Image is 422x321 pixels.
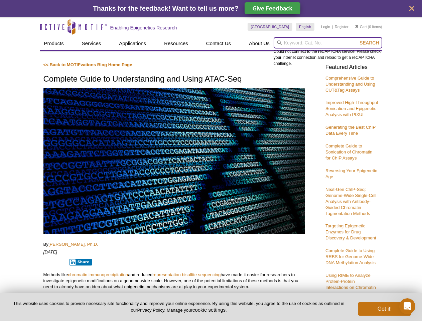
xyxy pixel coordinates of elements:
[325,248,376,265] a: Complete Guide to Using RRBS for Genome-Wide DNA Methylation Analysis
[137,308,164,313] a: Privacy Policy
[408,4,416,13] button: close
[321,24,330,29] a: Login
[43,249,57,254] em: [DATE]
[43,62,132,67] a: << Back to MOTIFvations Blog Home Page
[325,223,376,240] a: Targeting Epigenetic Enzymes for Drug Discovery & Development
[245,37,274,50] a: About Us
[43,272,305,290] p: Methods like and reduced have made it easier for researchers to investigate epigenetic modificati...
[325,100,378,117] a: Improved High-Throughput Sonication and Epigenetic Analysis with PIXUL
[78,37,105,50] a: Services
[48,242,98,247] a: [PERSON_NAME], Ph.D.
[358,302,411,316] button: Got it!
[325,168,377,179] a: Reversing Your Epigenetic Age
[355,24,367,29] a: Cart
[325,273,376,290] a: Using RIME to Analyze Protein-Protein Interactions on Chromatin
[192,307,226,313] button: cookie settings
[11,301,347,313] p: This website uses cookies to provide necessary site functionality and improve your online experie...
[332,23,333,31] li: |
[110,25,177,31] h2: Enabling Epigenetics Research
[93,5,239,12] span: Thanks for the feedback! Want to tell us more?
[325,76,375,93] a: Comprehensive Guide to Understanding and Using CUT&Tag Assays
[253,4,292,12] span: Give Feedback
[68,272,128,277] a: chromatin immunoprecipitation
[335,24,348,29] a: Register
[202,37,235,50] a: Contact Us
[43,88,305,234] img: ATAC-Seq
[160,37,192,50] a: Resources
[152,272,221,277] a: representation bisulfite sequencing
[325,143,373,160] a: Complete Guide to Sonication of Chromatin for ChIP Assays
[360,40,379,45] span: Search
[355,23,382,31] li: (0 items)
[69,259,92,265] button: Share
[40,37,68,50] a: Products
[399,298,415,314] iframe: Intercom live chat
[43,258,65,265] iframe: X Post Button
[115,37,150,50] a: Applications
[248,23,293,31] a: [GEOGRAPHIC_DATA]
[325,65,379,70] h3: Featured Articles
[325,125,376,136] a: Generating the Best ChIP Data Every Time
[43,75,305,84] h1: Complete Guide to Understanding and Using ATAC-Seq
[274,37,382,67] div: Could not connect to the reCAPTCHA service. Please check your internet connection and reload to g...
[296,23,314,31] a: English
[43,241,305,247] p: By
[325,187,376,216] a: Next-Gen ChIP-Seq: Genome-Wide Single-Cell Analysis with Antibody-Guided Chromatin Tagmentation M...
[358,40,381,46] button: Search
[274,37,382,48] input: Keyword, Cat. No.
[355,25,358,28] img: Your Cart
